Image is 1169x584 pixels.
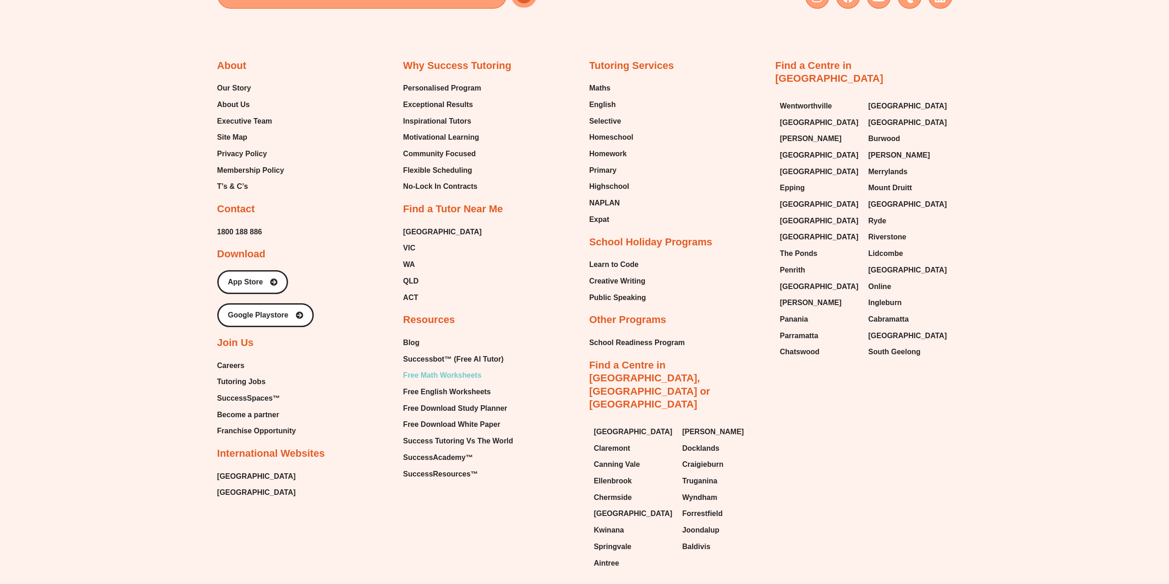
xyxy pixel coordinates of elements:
[682,523,719,537] span: Joondalup
[589,196,620,210] span: NAPLAN
[403,451,513,465] a: SuccessAcademy™
[217,180,248,193] span: T’s & C’s
[217,408,296,422] a: Become a partner
[589,98,633,112] a: English
[217,203,255,216] h2: Contact
[217,81,284,95] a: Our Story
[403,274,482,288] a: QLD
[217,303,314,327] a: Google Playstore
[682,425,762,439] a: [PERSON_NAME]
[403,352,504,366] span: Successbot™ (Free AI Tutor)
[217,164,284,177] span: Membership Policy
[403,369,481,382] span: Free Math Worksheets
[682,540,710,554] span: Baldivis
[589,274,646,288] a: Creative Writing
[780,345,819,359] span: Chatswood
[403,291,418,305] span: ACT
[868,247,948,261] a: Lidcombe
[403,225,482,239] a: [GEOGRAPHIC_DATA]
[217,59,247,73] h2: About
[217,359,296,373] a: Careers
[868,181,948,195] a: Mount Druitt
[403,258,415,272] span: WA
[868,198,947,211] span: [GEOGRAPHIC_DATA]
[589,114,621,128] span: Selective
[403,81,481,95] span: Personalised Program
[682,523,762,537] a: Joondalup
[403,147,481,161] a: Community Focused
[594,458,673,471] a: Canning Vale
[589,81,610,95] span: Maths
[403,241,416,255] span: VIC
[403,402,508,415] span: Free Download Study Planner
[780,329,859,343] a: Parramatta
[868,263,948,277] a: [GEOGRAPHIC_DATA]
[403,164,472,177] span: Flexible Scheduling
[780,181,859,195] a: Epping
[403,274,419,288] span: QLD
[589,196,633,210] a: NAPLAN
[217,114,284,128] a: Executive Team
[403,258,482,272] a: WA
[780,148,859,162] a: [GEOGRAPHIC_DATA]
[780,280,859,294] a: [GEOGRAPHIC_DATA]
[682,474,717,488] span: Truganina
[868,99,948,113] a: [GEOGRAPHIC_DATA]
[594,556,619,570] span: Aintree
[594,523,624,537] span: Kwinana
[780,165,859,179] a: [GEOGRAPHIC_DATA]
[589,359,710,410] a: Find a Centre in [GEOGRAPHIC_DATA], [GEOGRAPHIC_DATA] or [GEOGRAPHIC_DATA]
[868,148,930,162] span: [PERSON_NAME]
[594,507,673,521] a: [GEOGRAPHIC_DATA]
[403,203,503,216] h2: Find a Tutor Near Me
[589,180,629,193] span: Highschool
[868,116,948,130] a: [GEOGRAPHIC_DATA]
[589,274,645,288] span: Creative Writing
[780,116,858,130] span: [GEOGRAPHIC_DATA]
[594,507,672,521] span: [GEOGRAPHIC_DATA]
[780,99,859,113] a: Wentworthville
[594,474,632,488] span: Ellenbrook
[868,99,947,113] span: [GEOGRAPHIC_DATA]
[780,165,858,179] span: [GEOGRAPHIC_DATA]
[682,491,762,505] a: Wyndham
[868,132,900,146] span: Burwood
[682,442,762,455] a: Docklands
[868,280,948,294] a: Online
[780,99,832,113] span: Wentworthville
[594,425,672,439] span: [GEOGRAPHIC_DATA]
[217,225,262,239] span: 1800 188 886
[589,180,633,193] a: Highschool
[403,98,473,112] span: Exceptional Results
[682,458,762,471] a: Craigieburn
[682,458,723,471] span: Craigieburn
[594,556,673,570] a: Aintree
[403,402,513,415] a: Free Download Study Planner
[403,59,512,73] h2: Why Success Tutoring
[589,336,685,350] a: School Readiness Program
[780,116,859,130] a: [GEOGRAPHIC_DATA]
[403,164,481,177] a: Flexible Scheduling
[217,424,296,438] a: Franchise Opportunity
[1016,480,1169,584] iframe: Chat Widget
[217,470,296,483] a: [GEOGRAPHIC_DATA]
[682,491,717,505] span: Wyndham
[217,375,296,389] a: Tutoring Jobs
[217,147,284,161] a: Privacy Policy
[780,214,859,228] a: [GEOGRAPHIC_DATA]
[403,451,473,465] span: SuccessAcademy™
[868,181,912,195] span: Mount Druitt
[589,59,674,73] h2: Tutoring Services
[403,114,471,128] span: Inspirational Tutors
[780,148,858,162] span: [GEOGRAPHIC_DATA]
[589,236,712,249] h2: School Holiday Programs
[589,164,633,177] a: Primary
[403,385,491,399] span: Free English Worksheets
[589,258,646,272] a: Learn to Code
[589,147,627,161] span: Homework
